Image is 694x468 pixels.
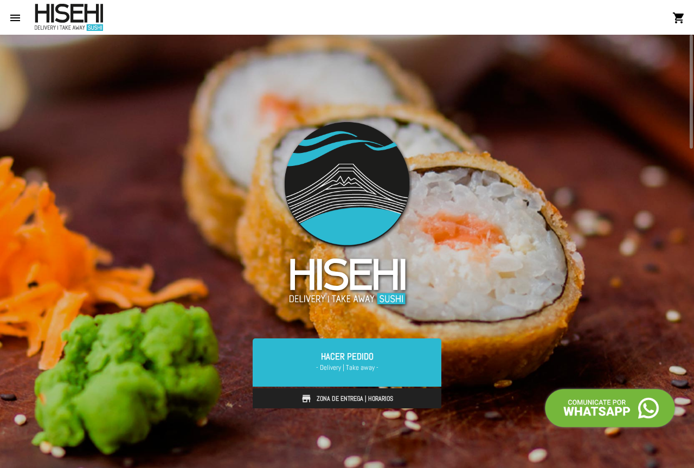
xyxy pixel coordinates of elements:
[9,11,22,24] mat-icon: menu
[273,110,421,317] img: logo-slider3.png
[542,386,678,430] img: call-whatsapp.png
[253,388,441,409] a: Zona de Entrega | Horarios
[253,338,441,386] a: Hacer Pedido
[266,362,428,373] span: - Delivery | Take away -
[301,393,312,404] img: store.svg
[672,11,685,24] mat-icon: shopping_cart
